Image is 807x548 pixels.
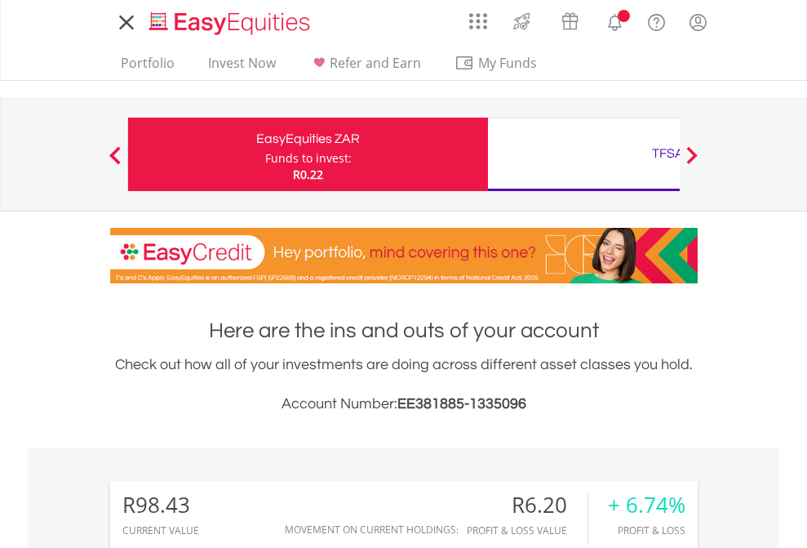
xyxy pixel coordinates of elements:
a: Vouchers [546,4,594,34]
button: Previous [99,154,131,171]
span: EE381885-1335096 [397,396,526,412]
a: Refer and Earn [303,55,428,80]
div: CURRENT VALUE [122,525,199,536]
a: Home page [143,4,317,37]
span: R0.22 [293,167,323,182]
a: My Profile [677,4,719,40]
div: Profit & Loss Value [467,525,588,536]
img: thrive-v2.svg [508,8,535,34]
div: Check out how all of your investments are doing across different asset classes you hold. [110,354,698,416]
a: Portfolio [114,55,181,80]
div: Movement on Current Holdings: [285,524,459,535]
img: grid-menu-icon.svg [469,12,487,30]
img: vouchers-v2.svg [556,8,583,34]
span: Refer and Earn [330,54,421,72]
img: EasyEquities_Logo.png [146,10,317,37]
h1: Here are the ins and outs of your account [110,316,698,345]
h3: Account Number: [110,393,698,416]
span: My Funds [454,52,561,74]
div: Profit & Loss [608,525,685,536]
div: R6.20 [467,493,588,517]
div: R98.43 [122,493,199,517]
a: Notifications [594,4,636,37]
a: AppsGrid [459,4,498,30]
img: EasyCredit Promotion Banner [110,228,698,283]
div: Funds to invest: [265,150,352,167]
a: Invest Now [202,55,282,80]
div: + 6.74% [608,493,685,517]
button: Next [676,154,708,171]
div: EasyEquities ZAR [138,127,478,150]
a: FAQ's and Support [636,4,677,37]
